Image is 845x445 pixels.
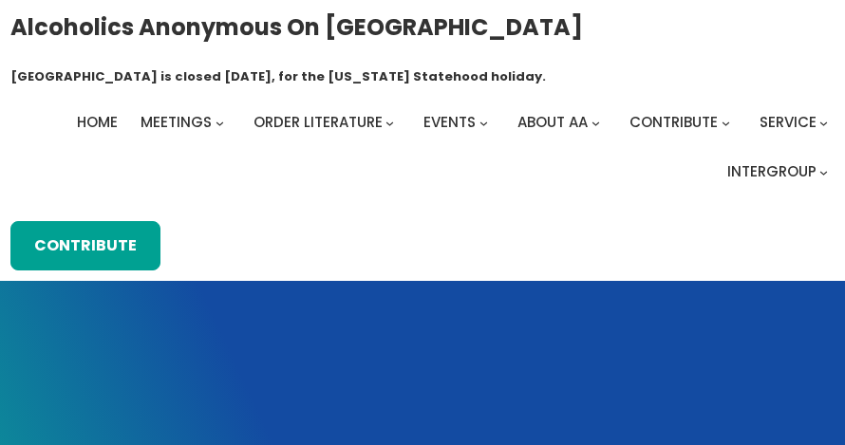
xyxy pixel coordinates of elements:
a: Events [423,109,476,136]
a: Intergroup [727,158,817,185]
a: Meetings [141,109,212,136]
span: Order Literature [253,112,383,132]
a: About AA [517,109,588,136]
a: Contribute [10,221,160,270]
span: Meetings [141,112,212,132]
span: Home [77,112,118,132]
h1: [GEOGRAPHIC_DATA] is closed [DATE], for the [US_STATE] Statehood holiday. [10,67,546,86]
button: About AA submenu [591,119,600,127]
button: Order Literature submenu [385,119,394,127]
span: Contribute [629,112,718,132]
span: Events [423,112,476,132]
a: Service [760,109,817,136]
a: Home [77,109,118,136]
button: Contribute submenu [722,119,730,127]
a: Contribute [629,109,718,136]
button: Meetings submenu [216,119,224,127]
nav: Intergroup [10,109,836,185]
button: Events submenu [479,119,488,127]
span: Intergroup [727,161,817,181]
span: Service [760,112,817,132]
button: Service submenu [819,119,828,127]
a: Alcoholics Anonymous on [GEOGRAPHIC_DATA] [10,7,583,47]
button: Intergroup submenu [819,168,828,176]
span: About AA [517,112,588,132]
